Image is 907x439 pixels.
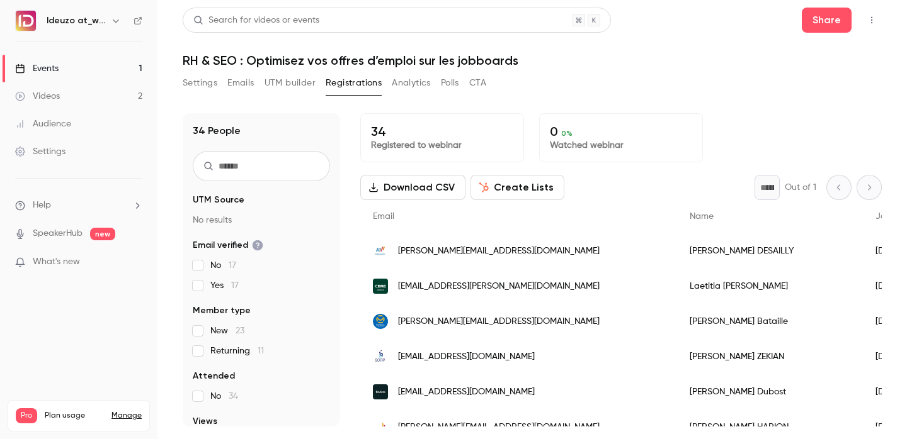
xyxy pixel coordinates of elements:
img: manpower.fr [373,243,388,258]
button: Emails [227,73,254,93]
img: finders-pro.fr [373,384,388,399]
span: 0 % [561,129,573,138]
button: UTM builder [265,73,316,93]
div: [PERSON_NAME] Bataille [677,304,863,339]
div: [PERSON_NAME] DESAILLY [677,233,863,269]
span: Attended [193,370,235,382]
div: Videos [15,90,60,103]
div: Settings [15,145,66,158]
div: Events [15,62,59,75]
span: Pro [16,408,37,423]
span: What's new [33,255,80,269]
div: Audience [15,118,71,130]
div: [PERSON_NAME] ZEKIAN [677,339,863,374]
button: Analytics [392,73,431,93]
span: Plan usage [45,411,104,421]
span: 34 [229,392,238,401]
button: Create Lists [471,175,564,200]
img: amrest.eu [373,420,388,435]
p: Registered to webinar [371,139,513,152]
span: Email [373,212,394,221]
button: CTA [469,73,486,93]
span: 17 [231,281,239,290]
span: Views [193,415,217,428]
span: 17 [229,261,236,270]
img: Ideuzo at_work [16,11,36,31]
li: help-dropdown-opener [15,199,142,212]
span: [PERSON_NAME][EMAIL_ADDRESS][DOMAIN_NAME] [398,245,600,258]
h6: Ideuzo at_work [47,14,106,27]
span: [PERSON_NAME][EMAIL_ADDRESS][DOMAIN_NAME] [398,315,600,328]
span: [EMAIL_ADDRESS][DOMAIN_NAME] [398,386,535,399]
button: Registrations [326,73,382,93]
span: 11 [258,347,264,355]
a: Manage [111,411,142,421]
span: Help [33,199,51,212]
span: Name [690,212,714,221]
a: SpeakerHub [33,227,83,240]
span: [PERSON_NAME][EMAIL_ADDRESS][DOMAIN_NAME] [398,421,600,434]
div: [PERSON_NAME] Dubost [677,374,863,409]
p: 34 [371,124,513,139]
img: cbre.fr [373,279,388,294]
span: No [210,390,238,403]
button: Download CSV [360,175,465,200]
span: Member type [193,304,251,317]
p: No results [193,214,330,226]
span: No [210,259,236,272]
p: 0 [550,124,692,139]
span: Returning [210,345,264,357]
h1: RH & SEO : Optimisez vos offres d’emploi sur les jobboards [183,53,882,68]
button: Settings [183,73,217,93]
span: UTM Source [193,194,244,206]
span: new [90,228,115,240]
span: 23 [236,326,244,335]
span: Yes [210,279,239,292]
div: Search for videos or events [193,14,319,27]
span: Email verified [193,239,263,252]
button: Share [802,8,852,33]
span: New [210,325,244,337]
iframe: Noticeable Trigger [127,257,142,268]
button: Polls [441,73,459,93]
div: Laetitia [PERSON_NAME] [677,269,863,304]
p: Out of 1 [785,181,816,194]
h1: 34 People [193,123,241,138]
p: Watched webinar [550,139,692,152]
img: mondialparebrise.fr [373,314,388,329]
span: [EMAIL_ADDRESS][DOMAIN_NAME] [398,350,535,364]
img: sofip-sa.fr [373,349,388,364]
span: [EMAIL_ADDRESS][PERSON_NAME][DOMAIN_NAME] [398,280,600,293]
